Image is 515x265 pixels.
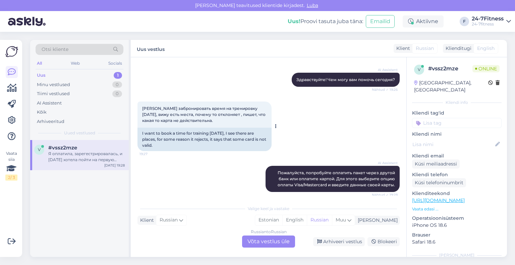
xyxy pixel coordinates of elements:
[412,159,460,169] div: Küsi meiliaadressi
[36,59,43,68] div: All
[373,160,398,165] span: AI Assistent
[137,217,154,224] div: Klient
[142,106,267,123] span: [PERSON_NAME] забронировать время на тренировку [DATE], вижу есть места, почему то отклоняет , пи...
[5,45,18,58] img: Askly Logo
[242,236,295,248] div: Võta vestlus üle
[255,215,282,225] div: Estonian
[472,16,504,21] div: 24-7Fitness
[336,217,346,223] span: Muu
[37,100,62,107] div: AI Assistent
[137,128,272,151] div: I want to book a time for training [DATE], I see there are places, for some reason it rejects, it...
[372,192,398,197] span: Nähtud ✓ 19:28
[412,100,502,106] div: Kliendi info
[42,46,68,53] span: Otsi kliente
[251,229,287,235] div: Russian to Russian
[412,171,502,178] p: Kliendi telefon
[366,15,395,28] button: Emailid
[282,215,307,225] div: English
[139,151,165,156] span: 19:27
[288,17,363,25] div: Proovi tasuta juba täna:
[373,67,398,72] span: AI Assistent
[412,190,502,197] p: Klienditeekond
[37,90,70,97] div: Tiimi vestlused
[428,65,472,73] div: # vssz2mze
[472,16,511,27] a: 24-7Fitness24-7fitness
[104,163,125,168] div: [DATE] 19:28
[412,152,502,159] p: Kliendi email
[416,45,434,52] span: Russian
[472,65,500,72] span: Online
[412,141,494,148] input: Lisa nimi
[37,109,47,116] div: Kõik
[112,90,122,97] div: 0
[37,118,64,125] div: Arhiveeritud
[307,215,332,225] div: Russian
[412,110,502,117] p: Kliendi tag'id
[412,197,465,203] a: [URL][DOMAIN_NAME]
[412,118,502,128] input: Lisa tag
[443,45,471,52] div: Klienditugi
[278,170,396,187] span: Пожалуйста, попробуйте оплатить пакет через другой банк или оплатите картой. Для этого выберите о...
[414,79,488,93] div: [GEOGRAPHIC_DATA], [GEOGRAPHIC_DATA]
[64,130,95,136] span: Uued vestlused
[48,145,77,151] span: #vssz2mze
[355,217,398,224] div: [PERSON_NAME]
[38,147,41,152] span: v
[412,239,502,246] p: Safari 18.6
[472,21,504,27] div: 24-7fitness
[403,15,444,27] div: Aktiivne
[372,87,398,92] span: Nähtud ✓ 19:26
[112,81,122,88] div: 0
[305,2,320,8] span: Luba
[160,216,178,224] span: Russian
[412,178,466,187] div: Küsi telefoninumbrit
[412,206,502,212] p: Vaata edasi ...
[288,18,300,24] b: Uus!
[107,59,123,68] div: Socials
[412,222,502,229] p: iPhone OS 18.6
[69,59,81,68] div: Web
[477,45,495,52] span: English
[460,17,469,26] div: F
[412,231,502,239] p: Brauser
[137,44,165,53] label: Uus vestlus
[418,67,420,72] span: v
[412,131,502,138] p: Kliendi nimi
[37,72,46,79] div: Uus
[412,252,502,258] div: [PERSON_NAME]
[313,237,365,246] div: Arhiveeri vestlus
[5,175,17,181] div: 2 / 3
[5,150,17,181] div: Vaata siia
[114,72,122,79] div: 1
[412,215,502,222] p: Operatsioonisüsteem
[48,151,125,163] div: Я оплатила, зарегестрировалась, и [DATE] хотела пойти на первую тренировку, там есть места
[394,45,410,52] div: Klient
[367,237,400,246] div: Blokeeri
[37,81,70,88] div: Minu vestlused
[137,206,400,212] div: Valige keel ja vastake
[296,77,395,82] span: Здравствуйте! Чем могу вам помочь сегодня?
